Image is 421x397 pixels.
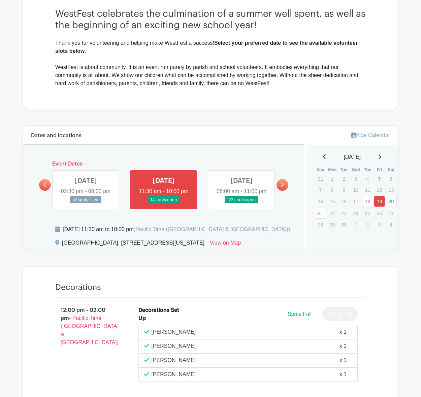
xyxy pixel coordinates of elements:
p: [PERSON_NAME] [152,342,196,350]
p: 29 [327,219,338,230]
span: Spots Full [288,311,312,317]
p: 15 [327,196,338,207]
p: 11 [362,185,373,195]
h3: WestFest celebrates the culmination of a summer well spent, as well as the beginning of an exciti... [55,8,366,31]
a: 18 [362,196,373,207]
p: 17 [350,196,361,207]
p: 3 [374,219,385,230]
th: Wed [350,167,362,173]
p: [PERSON_NAME] [152,328,196,336]
th: Sun [315,167,326,173]
a: 21 [315,208,326,219]
div: x 1 [339,328,347,336]
h6: Event Dates [51,161,277,167]
th: Sat [385,167,397,173]
p: 30 [338,219,350,230]
th: Mon [326,167,338,173]
p: 4 [362,174,373,184]
p: 9 [338,185,350,195]
h4: Decorations [55,283,101,292]
div: x 1 [339,356,347,364]
th: Fri [374,167,385,173]
a: View on Map [210,239,241,250]
p: 26 [374,208,385,218]
a: 19 [374,196,385,207]
a: Hide Calendar [351,132,390,138]
span: - Pacific Time ([GEOGRAPHIC_DATA] & [GEOGRAPHIC_DATA]) [61,315,119,345]
p: 22 [327,208,338,218]
p: 5 [374,174,385,184]
p: 3 [350,174,361,184]
p: 12:00 pm - 02:00 pm [44,303,128,349]
span: (Pacific Time ([GEOGRAPHIC_DATA] & [GEOGRAPHIC_DATA])) [133,226,290,232]
p: 25 [362,208,373,218]
p: [PERSON_NAME] [152,370,196,378]
p: 27 [386,208,397,218]
h6: Dates and locations [31,133,82,139]
th: Thu [362,167,374,173]
p: 13 [386,185,397,195]
th: Tue [338,167,350,173]
p: [PERSON_NAME] [152,356,196,364]
p: 10 [350,185,361,195]
div: Thank you for volunteering and helping make WestFest a success! [55,39,366,55]
p: 31 [315,174,326,184]
p: 1 [327,174,338,184]
p: 1 [350,219,361,230]
div: x 1 [339,342,347,350]
div: x 1 [339,370,347,378]
p: 12 [374,185,385,195]
p: 14 [315,196,326,207]
div: WestFest is about community. It is an event run purely by parish and school volunteers. It embodi... [55,63,366,87]
p: 8 [327,185,338,195]
p: 2 [338,174,350,184]
a: 20 [386,196,397,207]
div: Decorations Set Up [138,306,185,322]
p: 23 [338,208,350,218]
p: 2 [362,219,373,230]
p: 6 [386,174,397,184]
p: 24 [350,208,361,218]
div: [GEOGRAPHIC_DATA], [STREET_ADDRESS][US_STATE] [62,239,204,250]
p: 16 [338,196,350,207]
p: 7 [315,185,326,195]
p: 28 [315,219,326,230]
span: [DATE] [344,153,361,161]
p: 4 [386,219,397,230]
div: [DATE] 11:30 am to 10:00 pm [63,225,290,233]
